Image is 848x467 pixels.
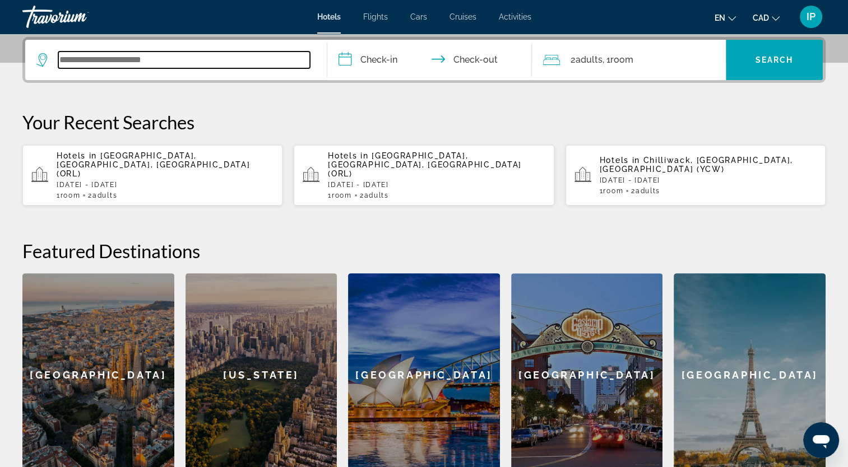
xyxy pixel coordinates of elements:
[807,11,815,22] span: IP
[499,12,531,21] a: Activities
[570,52,602,68] span: 2
[363,12,388,21] a: Flights
[756,55,794,64] span: Search
[328,151,521,178] span: [GEOGRAPHIC_DATA], [GEOGRAPHIC_DATA], [GEOGRAPHIC_DATA] (ORL)
[57,181,274,189] p: [DATE] - [DATE]
[600,156,793,174] span: Chilliwack, [GEOGRAPHIC_DATA], [GEOGRAPHIC_DATA] (YCW)
[566,144,826,206] button: Hotels in Chilliwack, [GEOGRAPHIC_DATA], [GEOGRAPHIC_DATA] (YCW)[DATE] - [DATE]1Room2Adults
[631,187,660,195] span: 2
[600,187,623,195] span: 1
[726,40,823,80] button: Search
[603,187,623,195] span: Room
[360,192,389,199] span: 2
[327,40,532,80] button: Check in and out dates
[410,12,427,21] a: Cars
[88,192,117,199] span: 2
[636,187,660,195] span: Adults
[328,181,545,189] p: [DATE] - [DATE]
[600,156,640,165] span: Hotels in
[610,54,633,65] span: Room
[25,40,823,80] div: Search widget
[22,2,135,31] a: Travorium
[600,176,817,184] p: [DATE] - [DATE]
[57,192,80,199] span: 1
[22,240,826,262] h2: Featured Destinations
[328,151,368,160] span: Hotels in
[715,13,725,22] span: en
[22,111,826,133] p: Your Recent Searches
[450,12,476,21] a: Cruises
[294,144,554,206] button: Hotels in [GEOGRAPHIC_DATA], [GEOGRAPHIC_DATA], [GEOGRAPHIC_DATA] (ORL)[DATE] - [DATE]1Room2Adults
[61,192,81,199] span: Room
[753,10,780,26] button: Change currency
[22,144,282,206] button: Hotels in [GEOGRAPHIC_DATA], [GEOGRAPHIC_DATA], [GEOGRAPHIC_DATA] (ORL)[DATE] - [DATE]1Room2Adults
[57,151,250,178] span: [GEOGRAPHIC_DATA], [GEOGRAPHIC_DATA], [GEOGRAPHIC_DATA] (ORL)
[317,12,341,21] a: Hotels
[575,54,602,65] span: Adults
[602,52,633,68] span: , 1
[715,10,736,26] button: Change language
[92,192,117,199] span: Adults
[328,192,351,199] span: 1
[57,151,97,160] span: Hotels in
[332,192,352,199] span: Room
[532,40,726,80] button: Travelers: 2 adults, 0 children
[796,5,826,29] button: User Menu
[803,422,839,458] iframe: Button to launch messaging window
[753,13,769,22] span: CAD
[364,192,388,199] span: Adults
